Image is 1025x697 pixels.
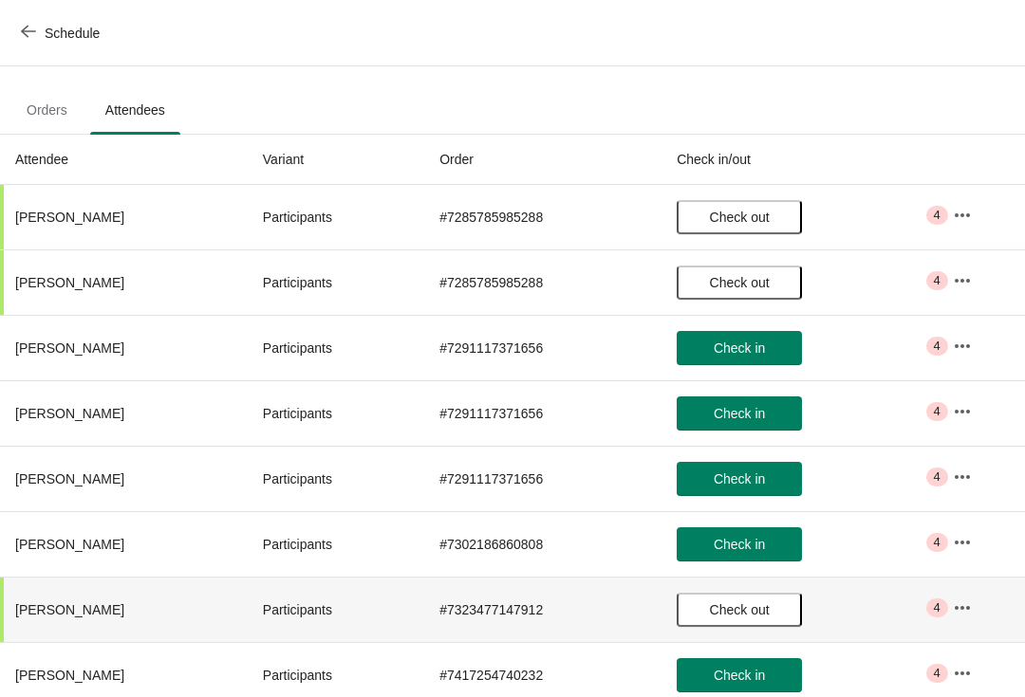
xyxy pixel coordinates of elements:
[934,404,941,419] span: 4
[248,446,424,511] td: Participants
[714,340,765,356] span: Check in
[15,406,124,421] span: [PERSON_NAME]
[424,249,662,315] td: # 7285785985288
[248,511,424,577] td: Participants
[90,93,180,127] span: Attendees
[677,266,802,300] button: Check out
[15,668,124,683] span: [PERSON_NAME]
[934,208,941,223] span: 4
[710,275,770,290] span: Check out
[15,340,124,356] span: [PERSON_NAME]
[15,602,124,617] span: [PERSON_NAME]
[934,339,941,354] span: 4
[248,249,424,315] td: Participants
[677,200,802,234] button: Check out
[710,602,770,617] span: Check out
[248,135,424,185] th: Variant
[714,406,765,421] span: Check in
[677,658,802,692] button: Check in
[424,315,662,380] td: # 7291117371656
[677,462,802,496] button: Check in
[15,275,124,290] span: [PERSON_NAME]
[248,185,424,249] td: Participants
[677,396,802,431] button: Check in
[11,93,83,127] span: Orders
[424,380,662,446] td: # 7291117371656
[677,593,802,627] button: Check out
[45,26,100,41] span: Schedule
[248,380,424,446] td: Participants
[934,535,941,550] span: 4
[677,527,802,561] button: Check in
[934,273,941,288] span: 4
[15,210,124,225] span: [PERSON_NAME]
[424,185,662,249] td: # 7285785985288
[714,537,765,552] span: Check in
[424,446,662,511] td: # 7291117371656
[662,135,938,185] th: Check in/out
[424,577,662,642] td: # 7323477147912
[710,210,770,225] span: Check out
[714,668,765,683] span: Check in
[248,577,424,642] td: Participants
[424,511,662,577] td: # 7302186860808
[424,135,662,185] th: Order
[934,469,941,485] span: 4
[248,315,424,380] td: Participants
[15,537,124,552] span: [PERSON_NAME]
[934,600,941,615] span: 4
[714,471,765,486] span: Check in
[934,666,941,681] span: 4
[9,16,115,50] button: Schedule
[15,471,124,486] span: [PERSON_NAME]
[677,331,802,365] button: Check in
